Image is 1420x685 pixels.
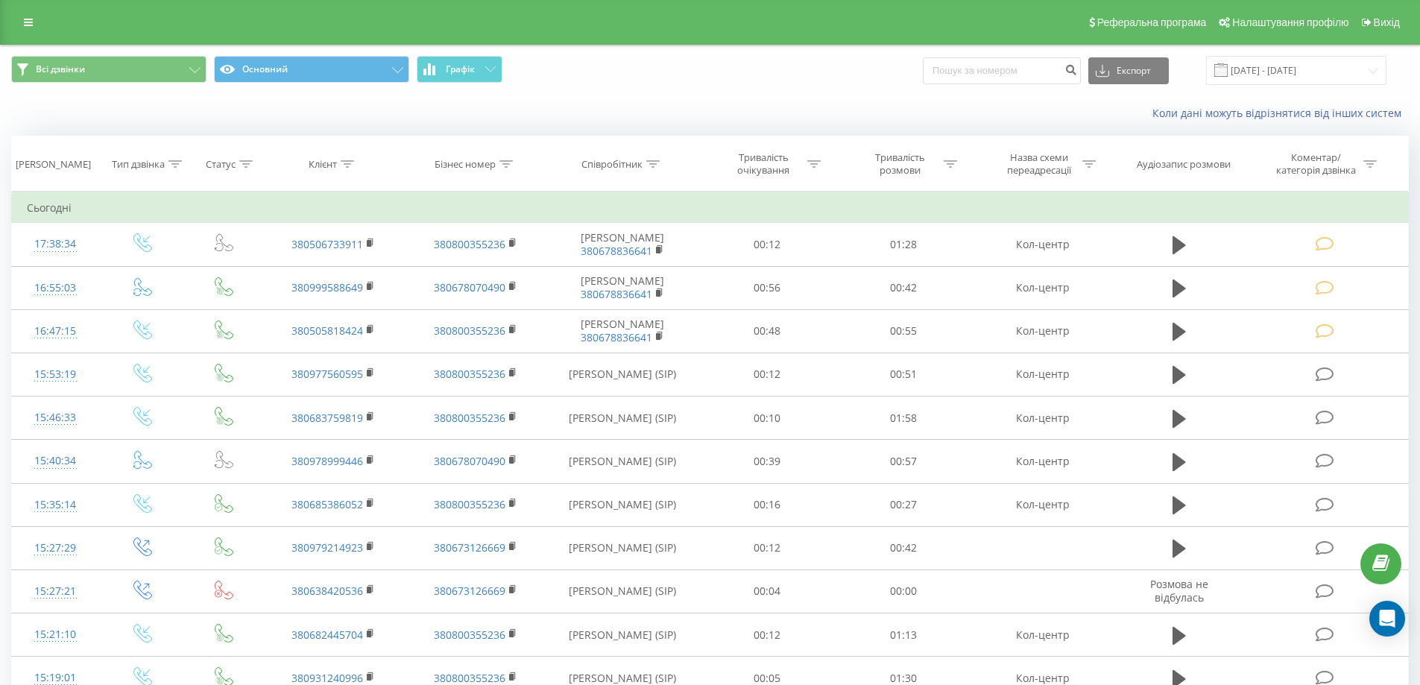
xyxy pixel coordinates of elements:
[836,569,972,613] td: 00:00
[27,490,84,520] div: 15:35:14
[546,613,699,657] td: [PERSON_NAME] (SIP)
[434,497,505,511] a: 380800355236
[836,397,972,440] td: 01:58
[27,534,84,563] div: 15:27:29
[112,158,165,171] div: Тип дзвінка
[971,353,1113,396] td: Кол-центр
[27,360,84,389] div: 15:53:19
[291,540,363,555] a: 380979214923
[971,613,1113,657] td: Кол-центр
[699,526,836,569] td: 00:12
[836,353,972,396] td: 00:51
[860,151,940,177] div: Тривалість розмови
[724,151,804,177] div: Тривалість очікування
[434,280,505,294] a: 380678070490
[581,158,643,171] div: Співробітник
[546,223,699,266] td: [PERSON_NAME]
[971,309,1113,353] td: Кол-центр
[546,266,699,309] td: [PERSON_NAME]
[836,483,972,526] td: 00:27
[291,237,363,251] a: 380506733911
[434,367,505,381] a: 380800355236
[699,440,836,483] td: 00:39
[546,569,699,613] td: [PERSON_NAME] (SIP)
[1374,16,1400,28] span: Вихід
[27,446,84,476] div: 15:40:34
[971,440,1113,483] td: Кол-центр
[291,280,363,294] a: 380999588649
[699,309,836,353] td: 00:48
[546,526,699,569] td: [PERSON_NAME] (SIP)
[1097,16,1207,28] span: Реферальна програма
[291,411,363,425] a: 380683759819
[971,223,1113,266] td: Кол-центр
[1152,106,1409,120] a: Коли дані можуть відрізнятися вiд інших систем
[1088,57,1169,84] button: Експорт
[36,63,85,75] span: Всі дзвінки
[291,454,363,468] a: 380978999446
[434,628,505,642] a: 380800355236
[309,158,337,171] div: Клієнт
[581,287,652,301] a: 380678836641
[699,223,836,266] td: 00:12
[11,56,206,83] button: Всі дзвінки
[836,526,972,569] td: 00:42
[291,671,363,685] a: 380931240996
[971,266,1113,309] td: Кол-центр
[417,56,502,83] button: Графік
[581,330,652,344] a: 380678836641
[1272,151,1360,177] div: Коментар/категорія дзвінка
[291,584,363,598] a: 380638420536
[836,440,972,483] td: 00:57
[291,323,363,338] a: 380505818424
[699,613,836,657] td: 00:12
[435,158,496,171] div: Бізнес номер
[699,266,836,309] td: 00:56
[434,237,505,251] a: 380800355236
[434,671,505,685] a: 380800355236
[699,353,836,396] td: 00:12
[291,367,363,381] a: 380977560595
[12,193,1409,223] td: Сьогодні
[836,613,972,657] td: 01:13
[291,497,363,511] a: 380685386052
[27,620,84,649] div: 15:21:10
[836,223,972,266] td: 01:28
[999,151,1079,177] div: Назва схеми переадресації
[434,584,505,598] a: 380673126669
[1137,158,1231,171] div: Аудіозапис розмови
[214,56,409,83] button: Основний
[206,158,236,171] div: Статус
[546,353,699,396] td: [PERSON_NAME] (SIP)
[434,411,505,425] a: 380800355236
[27,230,84,259] div: 17:38:34
[699,483,836,526] td: 00:16
[446,64,475,75] span: Графік
[546,483,699,526] td: [PERSON_NAME] (SIP)
[27,403,84,432] div: 15:46:33
[836,309,972,353] td: 00:55
[434,540,505,555] a: 380673126669
[291,628,363,642] a: 380682445704
[699,397,836,440] td: 00:10
[16,158,91,171] div: [PERSON_NAME]
[1232,16,1348,28] span: Налаштування профілю
[1150,577,1208,604] span: Розмова не відбулась
[923,57,1081,84] input: Пошук за номером
[699,569,836,613] td: 00:04
[1369,601,1405,637] div: Open Intercom Messenger
[434,323,505,338] a: 380800355236
[546,309,699,353] td: [PERSON_NAME]
[546,397,699,440] td: [PERSON_NAME] (SIP)
[581,244,652,258] a: 380678836641
[434,454,505,468] a: 380678070490
[27,317,84,346] div: 16:47:15
[27,577,84,606] div: 15:27:21
[27,274,84,303] div: 16:55:03
[971,483,1113,526] td: Кол-центр
[971,397,1113,440] td: Кол-центр
[546,440,699,483] td: [PERSON_NAME] (SIP)
[836,266,972,309] td: 00:42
